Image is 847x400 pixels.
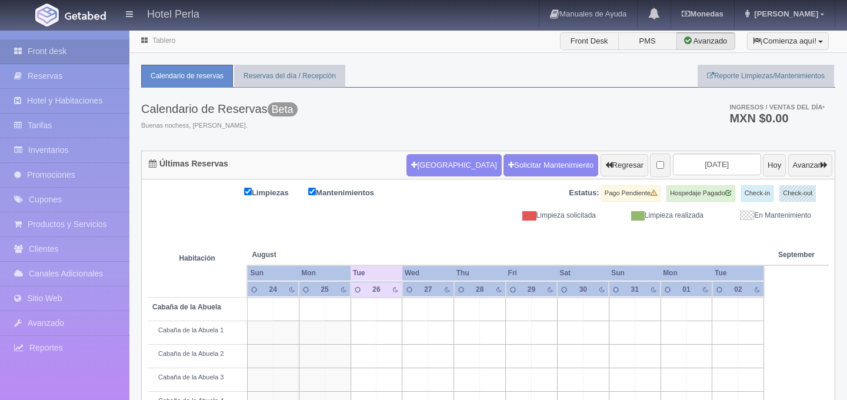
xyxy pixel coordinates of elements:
[601,154,648,176] button: Regresar
[152,326,242,335] div: Cabaña de la Abuela 1
[152,373,242,382] div: Cabaña de la Abuela 3
[560,32,619,50] label: Front Desk
[676,32,735,50] label: Avanzado
[503,154,598,176] a: Solicitar Mantenimiento
[402,265,454,281] th: Wed
[247,265,299,281] th: Sun
[35,4,59,26] img: Getabed
[679,285,694,295] div: 01
[751,9,818,18] span: [PERSON_NAME]
[421,285,436,295] div: 27
[524,285,539,295] div: 29
[729,104,825,111] span: Ingresos / Ventas del día
[569,188,599,199] label: Estatus:
[741,185,773,202] label: Check-in
[308,185,392,199] label: Mantenimientos
[141,102,298,115] h3: Calendario de Reservas
[627,285,642,295] div: 31
[712,265,764,281] th: Tue
[65,11,106,20] img: Getabed
[472,285,488,295] div: 28
[779,185,816,202] label: Check-out
[682,9,723,18] b: Monedas
[369,285,384,295] div: 26
[778,250,815,260] span: September
[149,159,228,168] h4: Últimas Reservas
[141,65,233,88] a: Calendario de reservas
[788,154,832,176] button: Avanzar
[299,265,351,281] th: Mon
[152,303,221,311] b: Cabaña de la Abuela
[712,211,820,221] div: En Mantenimiento
[308,188,316,195] input: Mantenimientos
[609,265,661,281] th: Sun
[454,265,506,281] th: Thu
[234,65,345,88] a: Reservas del día / Recepción
[575,285,591,295] div: 30
[252,250,346,260] span: August
[406,154,501,176] button: [GEOGRAPHIC_DATA]
[265,285,281,295] div: 24
[666,185,735,202] label: Hospedaje Pagado
[244,185,306,199] label: Limpiezas
[506,265,558,281] th: Fri
[661,265,712,281] th: Mon
[618,32,677,50] label: PMS
[147,6,199,21] h4: Hotel Perla
[747,32,829,50] button: ¡Comienza aquí!
[497,211,605,221] div: Limpieza solicitada
[763,154,786,176] button: Hoy
[152,349,242,359] div: Cabaña de la Abuela 2
[152,36,175,45] a: Tablero
[268,102,298,116] span: Beta
[141,121,298,131] span: Buenas nochess, [PERSON_NAME].
[317,285,332,295] div: 25
[601,185,661,202] label: Pago Pendiente
[698,65,834,88] a: Reporte Limpiezas/Mantenimientos
[244,188,252,195] input: Limpiezas
[351,265,402,281] th: Tue
[179,255,215,263] strong: Habitación
[557,265,609,281] th: Sat
[605,211,712,221] div: Limpieza realizada
[731,285,746,295] div: 02
[729,112,825,124] h3: MXN $0.00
